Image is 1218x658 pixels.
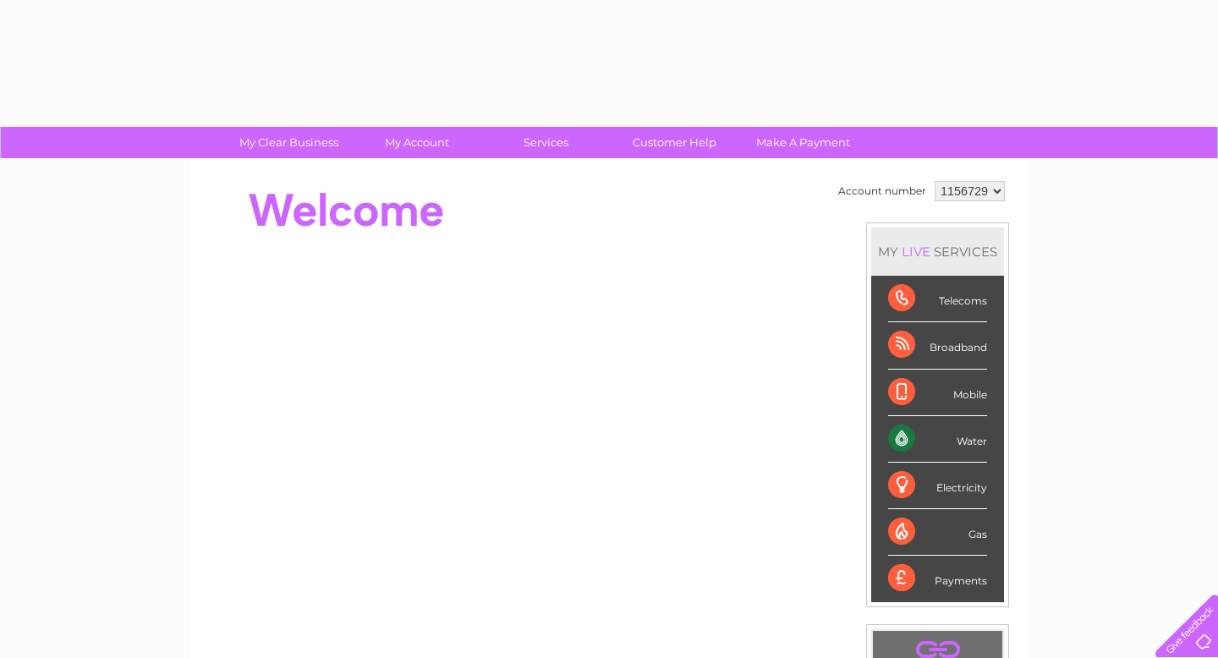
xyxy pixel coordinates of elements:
[605,127,744,158] a: Customer Help
[871,228,1004,276] div: MY SERVICES
[888,276,987,322] div: Telecoms
[219,127,359,158] a: My Clear Business
[888,509,987,556] div: Gas
[476,127,616,158] a: Services
[888,416,987,463] div: Water
[888,556,987,601] div: Payments
[348,127,487,158] a: My Account
[834,177,930,206] td: Account number
[898,244,934,260] div: LIVE
[733,127,873,158] a: Make A Payment
[888,370,987,416] div: Mobile
[888,322,987,369] div: Broadband
[888,463,987,509] div: Electricity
